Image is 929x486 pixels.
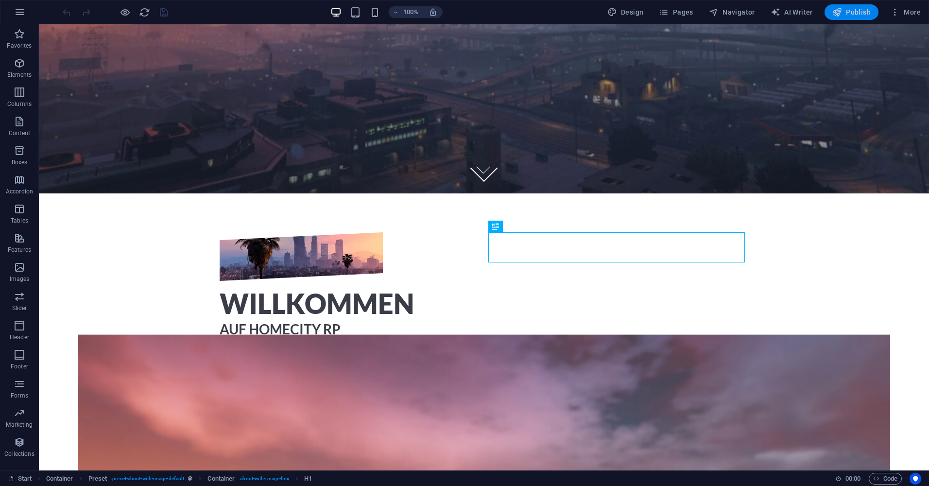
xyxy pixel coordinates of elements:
[46,473,312,485] nav: breadcrumb
[771,7,813,17] span: AI Writer
[709,7,755,17] span: Navigator
[869,473,902,485] button: Code
[852,475,854,482] span: :
[886,4,925,20] button: More
[7,42,32,50] p: Favorites
[11,392,28,399] p: Forms
[239,473,289,485] span: . about-with-image-box
[389,6,423,18] button: 100%
[6,421,33,429] p: Marketing
[845,473,860,485] span: 00 00
[603,4,648,20] button: Design
[10,333,29,341] p: Header
[8,473,32,485] a: Click to cancel selection. Double-click to open Pages
[655,4,697,20] button: Pages
[119,6,131,18] button: Click here to leave preview mode and continue editing
[139,7,150,18] i: Reload page
[111,473,184,485] span: . preset-about-with-image-default
[138,6,150,18] button: reload
[46,473,73,485] span: Click to select. Double-click to edit
[890,7,921,17] span: More
[659,7,693,17] span: Pages
[207,473,235,485] span: Click to select. Double-click to edit
[403,6,419,18] h6: 100%
[8,246,31,254] p: Features
[11,363,28,370] p: Footer
[835,473,861,485] h6: Session time
[832,7,871,17] span: Publish
[11,217,28,225] p: Tables
[7,71,32,79] p: Elements
[873,473,897,485] span: Code
[9,129,30,137] p: Content
[304,473,312,485] span: Click to select. Double-click to edit
[910,473,921,485] button: Usercentrics
[12,304,27,312] p: Slider
[429,8,437,17] i: On resize automatically adjust zoom level to fit chosen device.
[12,158,28,166] p: Boxes
[603,4,648,20] div: Design (Ctrl+Alt+Y)
[705,4,759,20] button: Navigator
[825,4,878,20] button: Publish
[4,450,34,458] p: Collections
[7,100,32,108] p: Columns
[6,188,33,195] p: Accordion
[88,473,107,485] span: Click to select. Double-click to edit
[607,7,644,17] span: Design
[767,4,817,20] button: AI Writer
[10,275,30,283] p: Images
[188,476,192,481] i: This element is a customizable preset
